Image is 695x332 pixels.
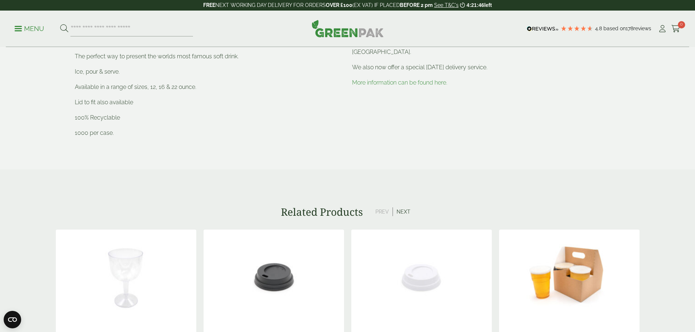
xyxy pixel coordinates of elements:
[372,207,393,216] button: Prev
[204,230,344,321] img: 4oz Black Slip Lid
[75,67,343,76] p: Ice, pour & serve.
[352,63,621,72] p: We also now offer a special [DATE] delivery service.
[434,2,459,8] a: See T&C's
[560,25,593,32] div: 4.78 Stars
[633,26,651,31] span: reviews
[499,230,640,321] img: 5430071A 4x Car WC Ang A
[352,39,621,56] p: In addition to standard UK delivery, we also deliver to [GEOGRAPHIC_DATA] and [GEOGRAPHIC_DATA].
[75,83,343,91] p: Available in a range of sizes, 12, 16 & 22 ounce.
[595,26,603,31] span: 4.8
[393,207,414,216] button: Next
[658,25,667,32] i: My Account
[352,79,447,86] a: More information can be found here.
[75,129,343,137] p: 1000 per case.
[281,206,363,218] h3: Related Products
[312,20,384,37] img: GreenPak Supplies
[203,2,215,8] strong: FREE
[527,26,559,31] img: REVIEWS.io
[15,24,44,32] a: Menu
[671,23,680,34] a: 0
[75,52,343,61] p: The perfect way to present the worlds most famous soft drink.
[400,2,433,8] strong: BEFORE 2 pm
[678,21,685,28] span: 0
[326,2,352,8] strong: OVER £100
[626,26,633,31] span: 178
[4,311,21,328] button: Open CMP widget
[484,2,492,8] span: left
[75,98,343,107] p: Lid to fit also available
[56,230,196,321] img: 4330026 Cocktail & Gin 2 Piece Glass no contents
[75,113,343,122] p: 100% Recyclable
[467,2,484,8] span: 4:21:46
[15,24,44,33] p: Menu
[603,26,626,31] span: Based on
[671,25,680,32] i: Cart
[351,230,492,321] img: 4oz White Sip Lid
